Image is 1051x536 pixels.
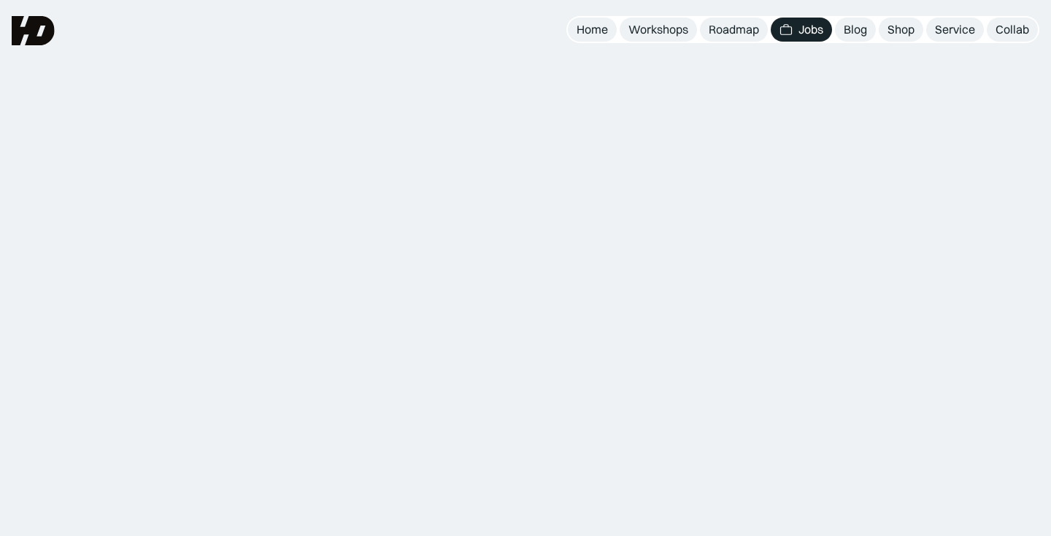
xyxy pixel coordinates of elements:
[771,18,832,42] a: Jobs
[935,22,975,37] div: Service
[879,18,923,42] a: Shop
[700,18,768,42] a: Roadmap
[996,22,1029,37] div: Collab
[568,18,617,42] a: Home
[709,22,759,37] div: Roadmap
[577,22,608,37] div: Home
[926,18,984,42] a: Service
[798,22,823,37] div: Jobs
[620,18,697,42] a: Workshops
[628,22,688,37] div: Workshops
[835,18,876,42] a: Blog
[888,22,915,37] div: Shop
[844,22,867,37] div: Blog
[987,18,1038,42] a: Collab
